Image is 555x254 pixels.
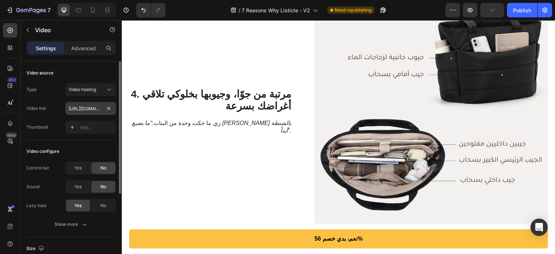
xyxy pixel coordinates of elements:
span: / [238,7,240,14]
button: Show more [26,218,116,231]
p: Advanced [71,44,96,52]
span: No [100,165,106,171]
h2: 4. مرتبة من جوّا، وجيوبها بخلوكي تلاقي أغراضك بسرعة [7,67,170,93]
span: No [100,184,106,190]
p: Settings [36,44,56,52]
div: Lazy load [26,202,46,209]
div: Undo/Redo [136,3,165,17]
div: Publish [513,7,531,14]
div: Show more [55,221,88,228]
button: 7 [3,3,54,17]
span: Yes [74,202,82,209]
div: Video link [26,105,46,112]
span: 7 Reasons Why Listicle - V2 [242,7,310,14]
p: Video [35,26,96,34]
span: Video hosting [69,87,96,92]
button: Video hosting [65,83,116,96]
span: Need republishing [335,7,371,13]
i: “ما بضيع [PERSON_NAME] بالشنطة أبداً” [10,100,169,113]
div: Control bar [26,165,50,171]
input: Insert video url here [65,102,116,115]
span: No [100,202,106,209]
div: Video source [26,70,53,76]
span: Yes [74,184,82,190]
div: Type [26,86,36,93]
div: Thumbnail [26,124,48,130]
p: زي ما حكت وحدة من البنات: . [7,99,169,115]
iframe: To enrich screen reader interactions, please activate Accessibility in Grammarly extension settings [122,20,555,254]
span: Yes [74,165,82,171]
p: 7 [47,6,51,14]
div: Size [26,244,46,254]
div: Open Intercom Messenger [530,219,548,236]
div: Sound [26,184,39,190]
div: Beta [5,132,17,138]
p: نعم، بدي خصم 56% [193,215,241,223]
button: Publish [507,3,537,17]
div: Video configure [26,148,59,155]
div: 450 [7,77,17,83]
div: Add... [80,124,114,131]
